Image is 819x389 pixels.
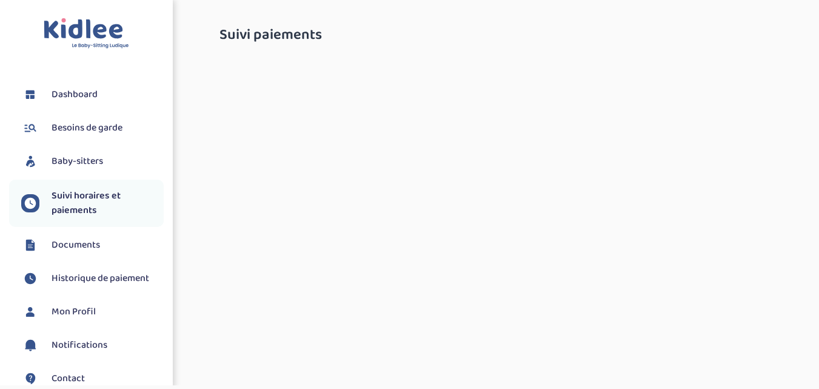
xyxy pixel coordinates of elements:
img: documents.svg [21,236,39,254]
a: Suivi horaires et paiements [21,189,164,218]
img: babysitters.svg [21,152,39,171]
a: Historique de paiement [21,269,164,288]
img: suivihoraire.svg [21,269,39,288]
span: Suivi horaires et paiements [52,189,164,218]
a: Contact [21,370,164,388]
a: Notifications [21,336,164,354]
span: Baby-sitters [52,154,103,169]
img: suivihoraire.svg [21,194,39,212]
span: Historique de paiement [52,271,149,286]
img: profil.svg [21,303,39,321]
a: Besoins de garde [21,119,164,137]
a: Documents [21,236,164,254]
span: Notifications [52,338,107,353]
img: besoin.svg [21,119,39,137]
a: Baby-sitters [21,152,164,171]
img: contact.svg [21,370,39,388]
a: Dashboard [21,86,164,104]
img: dashboard.svg [21,86,39,104]
span: Suivi paiements [219,27,322,43]
img: logo.svg [44,18,129,49]
span: Mon Profil [52,305,96,319]
span: Documents [52,238,100,252]
span: Contact [52,371,85,386]
span: Besoins de garde [52,121,122,135]
a: Mon Profil [21,303,164,321]
img: notification.svg [21,336,39,354]
span: Dashboard [52,87,98,102]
